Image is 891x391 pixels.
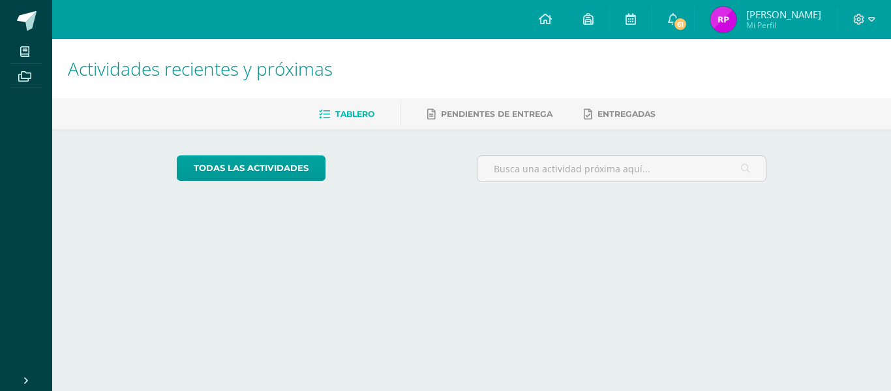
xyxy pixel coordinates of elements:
[584,104,656,125] a: Entregadas
[319,104,374,125] a: Tablero
[441,109,552,119] span: Pendientes de entrega
[746,8,821,21] span: [PERSON_NAME]
[335,109,374,119] span: Tablero
[477,156,766,181] input: Busca una actividad próxima aquí...
[746,20,821,31] span: Mi Perfil
[597,109,656,119] span: Entregadas
[673,17,687,31] span: 61
[68,56,333,81] span: Actividades recientes y próximas
[177,155,325,181] a: todas las Actividades
[710,7,736,33] img: 612d8540f47d75f38da33de7c34a2a03.png
[427,104,552,125] a: Pendientes de entrega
